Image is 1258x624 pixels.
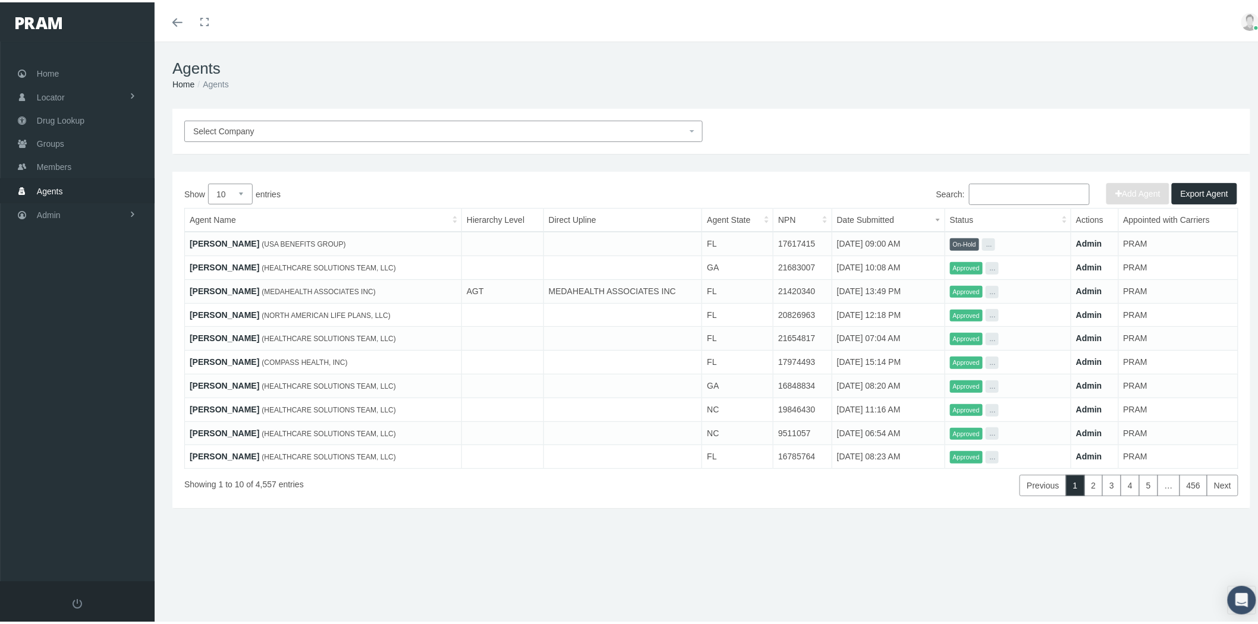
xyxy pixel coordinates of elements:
td: FL [702,229,773,253]
td: 17617415 [773,229,832,253]
input: Search: [969,181,1090,203]
span: (MEDAHEALTH ASSOCIATES INC) [262,285,376,294]
h1: Agents [172,57,1250,75]
th: Agent Name: activate to sort column ascending [185,206,462,230]
td: [DATE] 12:18 PM [832,301,945,324]
th: Direct Upline [543,206,702,230]
a: [PERSON_NAME] [190,331,259,341]
a: Admin [1076,331,1102,341]
span: Home [37,60,59,83]
td: NC [702,419,773,443]
a: 2 [1084,472,1103,494]
a: Admin [1076,355,1102,364]
a: … [1158,472,1180,494]
a: Admin [1076,449,1102,459]
th: Date Submitted: activate to sort column ascending [832,206,945,230]
span: (HEALTHCARE SOLUTIONS TEAM, LLC) [262,332,396,341]
button: ... [986,402,999,414]
th: Status: activate to sort column ascending [945,206,1071,230]
a: Admin [1076,379,1102,388]
td: 16785764 [773,443,832,467]
a: [PERSON_NAME] [190,379,259,388]
span: Approved [950,354,983,367]
span: Approved [950,426,983,438]
a: 456 [1180,472,1207,494]
span: Approved [950,449,983,461]
a: Previous [1020,472,1066,494]
td: FL [702,324,773,348]
td: MEDAHEALTH ASSOCIATES INC [543,277,702,301]
td: PRAM [1118,324,1238,348]
td: 21654817 [773,324,832,348]
a: [PERSON_NAME] [190,402,259,412]
a: Admin [1076,426,1102,436]
button: ... [986,354,999,367]
a: Home [172,77,194,87]
td: GA [702,372,773,396]
span: Drug Lookup [37,107,84,130]
td: PRAM [1118,301,1238,324]
button: ... [986,425,999,437]
span: (COMPASS HEALTH, INC) [262,356,347,364]
th: Appointed with Carriers [1118,206,1238,230]
button: Add Agent [1106,181,1169,202]
td: 19846430 [773,395,832,419]
td: [DATE] 10:08 AM [832,254,945,278]
td: 9511057 [773,419,832,443]
a: [PERSON_NAME] [190,449,259,459]
td: 17974493 [773,348,832,372]
td: [DATE] 11:16 AM [832,395,945,419]
a: [PERSON_NAME] [190,260,259,270]
div: Open Intercom Messenger [1228,584,1256,612]
span: Locator [37,84,65,106]
a: Admin [1076,402,1102,412]
img: PRAM_20_x_78.png [15,15,62,27]
a: 5 [1139,472,1158,494]
th: Hierarchy Level [462,206,544,230]
td: 21420340 [773,277,832,301]
td: PRAM [1118,254,1238,278]
span: Agents [37,178,63,200]
th: NPN: activate to sort column ascending [773,206,832,230]
td: FL [702,443,773,467]
label: Show entries [184,181,712,202]
span: (HEALTHCARE SOLUTIONS TEAM, LLC) [262,427,396,436]
td: PRAM [1118,443,1238,467]
span: (HEALTHCARE SOLUTIONS TEAM, LLC) [262,261,396,270]
td: FL [702,301,773,324]
span: (HEALTHCARE SOLUTIONS TEAM, LLC) [262,404,396,412]
a: [PERSON_NAME] [190,284,259,294]
span: Groups [37,130,64,153]
a: [PERSON_NAME] [190,355,259,364]
button: ... [986,283,999,296]
span: Admin [37,201,61,224]
td: PRAM [1118,229,1238,253]
th: Actions [1071,206,1118,230]
a: Next [1207,472,1238,494]
button: Export Agent [1172,181,1237,202]
td: NC [702,395,773,419]
button: ... [986,260,999,272]
td: 16848834 [773,372,832,396]
span: Members [37,153,71,176]
td: [DATE] 08:20 AM [832,372,945,396]
span: Approved [950,402,983,414]
a: [PERSON_NAME] [190,426,259,436]
button: ... [986,449,999,461]
span: Approved [950,330,983,343]
td: PRAM [1118,277,1238,301]
a: Admin [1076,260,1102,270]
td: PRAM [1118,395,1238,419]
td: FL [702,348,773,372]
td: [DATE] 09:00 AM [832,229,945,253]
td: PRAM [1118,419,1238,443]
a: [PERSON_NAME] [190,237,259,246]
button: ... [986,378,999,390]
a: Admin [1076,308,1102,317]
span: (NORTH AMERICAN LIFE PLANS, LLC) [262,309,391,317]
td: 21683007 [773,254,832,278]
button: ... [982,236,995,248]
span: Approved [950,307,983,320]
a: 4 [1121,472,1140,494]
span: Approved [950,260,983,272]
